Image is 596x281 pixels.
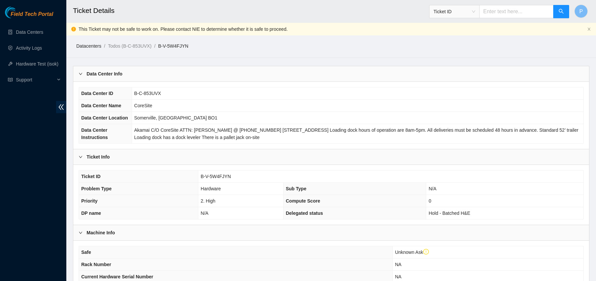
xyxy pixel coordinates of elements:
a: Data Centers [16,29,43,35]
a: B-V-5W4FJYN [158,43,188,49]
input: Enter text here... [479,5,554,18]
span: right [79,231,83,235]
a: Activity Logs [16,45,42,51]
span: NA [395,262,401,267]
span: Hardware [201,186,221,191]
span: double-left [56,101,66,113]
span: Unknown Ask [395,250,429,255]
span: right [79,72,83,76]
span: Ticket ID [81,174,100,179]
span: Akamai C/O CoreSite ATTN: [PERSON_NAME] @ [PHONE_NUMBER] [STREET_ADDRESS] Loading dock hours of o... [134,127,578,140]
span: N/A [429,186,436,191]
span: Data Center ID [81,91,113,96]
span: Support [16,73,55,86]
span: right [79,155,83,159]
span: Somerville, [GEOGRAPHIC_DATA] BO1 [134,115,218,120]
span: exclamation-circle [423,249,429,255]
span: Delegated status [286,211,323,216]
span: DP name [81,211,101,216]
span: N/A [201,211,208,216]
span: Data Center Instructions [81,127,108,140]
span: read [8,77,13,82]
a: Hardware Test (isok) [16,61,58,67]
span: 0 [429,198,431,204]
span: Field Tech Portal [11,11,53,18]
span: Rack Number [81,262,111,267]
span: search [559,9,564,15]
b: Data Center Info [87,70,122,77]
img: Akamai Technologies [5,7,33,18]
span: / [154,43,156,49]
span: Sub Type [286,186,306,191]
div: Machine Info [73,225,589,240]
span: Priority [81,198,98,204]
span: Data Center Name [81,103,121,108]
span: 2. High [201,198,215,204]
span: NA [395,274,401,279]
a: Datacenters [76,43,101,49]
span: Current Hardware Serial Number [81,274,153,279]
a: Todos (B-C-853UVX) [108,43,152,49]
span: Hold - Batched H&E [429,211,470,216]
span: P [579,7,583,16]
button: close [587,27,591,31]
span: / [104,43,105,49]
b: Ticket Info [87,153,110,161]
button: P [574,5,588,18]
span: CoreSite [134,103,152,108]
span: Compute Score [286,198,320,204]
span: Safe [81,250,91,255]
a: Akamai TechnologiesField Tech Portal [5,12,53,21]
div: Ticket Info [73,149,589,164]
b: Machine Info [87,229,115,236]
span: B-V-5W4FJYN [201,174,231,179]
div: Data Center Info [73,66,589,81]
span: Ticket ID [433,7,475,17]
button: search [553,5,569,18]
span: Data Center Location [81,115,128,120]
span: Problem Type [81,186,112,191]
span: B-C-853UVX [134,91,161,96]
